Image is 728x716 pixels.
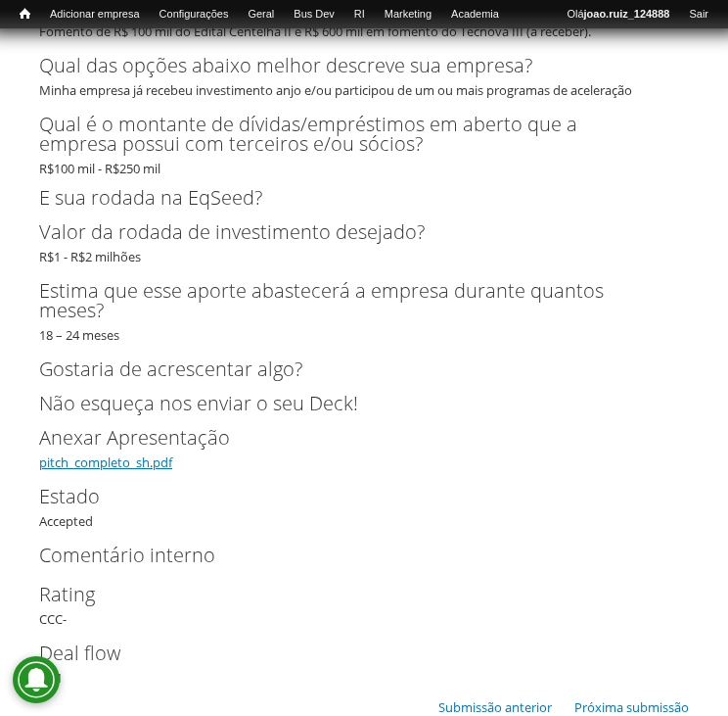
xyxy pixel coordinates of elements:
[375,5,441,24] a: Marketing
[150,5,239,24] a: Configurações
[40,5,150,24] a: Adicionar empresa
[39,188,689,208] h2: E sua rodada na EqSeed?
[39,580,657,609] label: Rating
[39,51,689,100] div: Minha empresa já recebeu investimento anjo e/ou participou de um ou mais programas de aceleração
[584,8,670,20] strong: joao.ruiz_124888
[39,276,689,345] div: 18 – 24 meses
[441,5,509,24] a: Academia
[39,639,689,688] div: SIM
[39,639,657,668] label: Deal flow
[39,276,657,325] label: Estima que esse aporte abastecerá a empresa durante quantos meses?
[238,5,284,24] a: Geral
[39,482,657,511] label: Estado
[557,5,679,24] a: Olájoao.ruiz_124888
[39,355,657,384] label: Gostaria de acrescentar algo?
[344,5,375,24] a: RI
[284,5,344,24] a: Bus Dev
[39,394,689,413] h2: Não esqueça nos enviar o seu Deck!
[39,110,657,159] label: Qual é o montante de dívidas/empréstimos em aberto que a empresa possui com terceiros e/ou sócios?
[39,110,689,178] div: R$100 mil - R$250 mil
[679,5,718,24] a: Sair
[39,541,657,570] label: Comentário interno
[39,51,657,80] label: Qual das opções abaixo melhor descreve sua empresa?
[10,5,40,24] a: Início
[39,423,657,453] label: Anexar Apresentação
[39,453,172,471] a: pitch_completo_sh.pdf
[39,580,689,629] div: CCC-
[39,217,689,266] div: R$1 - R$2 milhões
[438,698,552,716] a: Submissão anterior
[39,482,689,531] div: Accepted
[574,698,689,716] a: Próxima submissão
[20,7,30,21] span: Início
[39,217,657,247] label: Valor da rodada de investimento desejado?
